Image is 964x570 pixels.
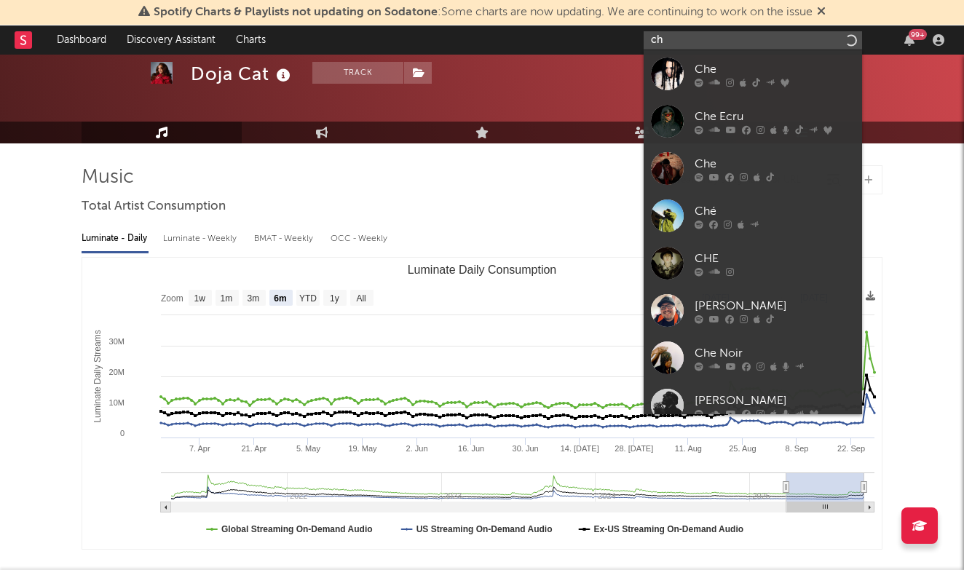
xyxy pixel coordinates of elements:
text: 3m [248,293,260,304]
div: Che [695,155,855,173]
text: Zoom [161,293,183,304]
div: CHE [695,250,855,267]
span: : Some charts are now updating. We are continuing to work on the issue [154,7,813,18]
span: Spotify Charts & Playlists not updating on Sodatone [154,7,438,18]
div: [PERSON_NAME] [695,297,855,314]
text: 14. [DATE] [561,444,599,453]
text: 19. May [348,444,377,453]
text: Ex-US Streaming On-Demand Audio [594,524,744,534]
a: Charts [226,25,276,55]
text: 2. Jun [406,444,428,453]
text: 7. Apr [189,444,210,453]
text: 21. Apr [241,444,266,453]
a: Dashboard [47,25,116,55]
text: 22. Sep [837,444,865,453]
div: Luminate - Weekly [163,226,240,251]
text: YTD [299,293,317,304]
text: 1w [194,293,206,304]
a: [PERSON_NAME] [644,287,862,334]
button: 99+ [904,34,914,46]
input: Search for artists [644,31,862,50]
div: OCC - Weekly [331,226,389,251]
svg: Luminate Daily Consumption [82,258,882,549]
button: Track [312,62,403,84]
text: 25. Aug [729,444,756,453]
text: 5. May [296,444,321,453]
text: 1m [221,293,233,304]
a: Che Noir [644,334,862,381]
div: Che Ecru [695,108,855,125]
text: 30. Jun [513,444,539,453]
text: 20M [109,368,125,376]
div: Che [695,60,855,78]
a: Ché [644,192,862,240]
text: 1y [330,293,339,304]
text: 8. Sep [786,444,809,453]
text: Luminate Daily Consumption [408,264,557,276]
text: 28. [DATE] [615,444,653,453]
div: BMAT - Weekly [254,226,316,251]
text: Global Streaming On-Demand Audio [221,524,373,534]
a: Che [644,145,862,192]
text: US Streaming On-Demand Audio [416,524,553,534]
text: 0 [120,429,125,438]
a: CHE [644,240,862,287]
a: Che Ecru [644,98,862,145]
text: 6m [274,293,286,304]
text: 10M [109,398,125,407]
a: Discovery Assistant [116,25,226,55]
div: Che Noir [695,344,855,362]
text: All [356,293,366,304]
span: Dismiss [817,7,826,18]
div: Doja Cat [191,62,294,86]
text: 16. Jun [458,444,484,453]
a: Che [644,50,862,98]
div: Ché [695,202,855,220]
text: Luminate Daily Streams [92,330,103,422]
div: [PERSON_NAME] [695,392,855,409]
div: 99 + [909,29,927,40]
text: 11. Aug [675,444,702,453]
span: Total Artist Consumption [82,198,226,215]
a: [PERSON_NAME] [644,381,862,429]
text: 30M [109,337,125,346]
div: Luminate - Daily [82,226,149,251]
